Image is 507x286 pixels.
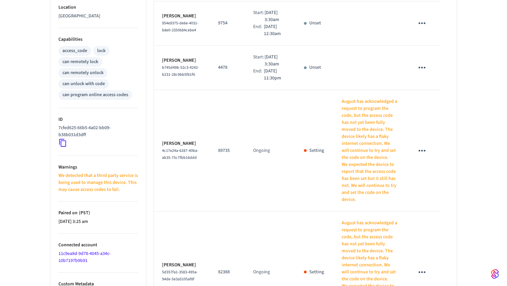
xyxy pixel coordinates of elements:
[162,148,198,161] span: 4c17e24a-6287-40ba-ab35-75c7fbb16ddd
[62,69,104,76] div: can remotely unlock
[309,64,321,71] p: Unset
[309,20,321,27] p: Unset
[58,242,138,249] p: Connected account
[491,269,499,279] img: SeamLogoGradient.69752ec5.svg
[162,65,199,77] span: b745d49b-52c3-4242-b231-28c9bb5f61f6
[58,124,135,138] p: 7cfed625-66b5-4a02-bb09-b38b031d3dff
[218,20,237,27] p: 9754
[253,54,265,68] div: Start:
[264,23,288,37] p: [DATE] 12:30am
[162,140,202,147] p: [PERSON_NAME]
[62,47,87,54] div: access_code
[162,13,202,20] p: [PERSON_NAME]
[162,20,198,33] span: 954e9375-de6e-4031-b8e0-2350684cebe4
[309,147,324,154] p: Setting
[265,54,288,68] p: [DATE] 3:30am
[58,172,138,193] p: We detected that a third party service is being used to manage this device. This may cause access...
[97,47,106,54] div: lock
[218,64,237,71] p: 4478
[342,161,398,203] p: We expected the device to report that the access code has been set but it still has not. We will ...
[218,147,237,154] p: 89735
[62,80,105,87] div: can unlock with code
[77,210,90,216] span: ( PST )
[58,116,138,123] p: ID
[264,68,288,82] p: [DATE] 11:30pm
[253,9,265,23] div: Start:
[58,13,138,20] p: [GEOGRAPHIC_DATA]
[58,218,138,225] p: [DATE] 3:25 am
[58,210,138,217] p: Paired on
[58,164,138,171] p: Warnings
[342,98,398,161] p: August has acknowledged a request to program the code, but the access code has not yet been fully...
[218,269,237,276] p: 82388
[162,57,202,64] p: [PERSON_NAME]
[162,262,202,269] p: [PERSON_NAME]
[62,91,128,98] div: can program online access codes
[309,269,324,276] p: Setting
[253,68,264,82] div: End:
[58,36,138,43] p: Capabilities
[253,23,264,37] div: End:
[342,220,398,283] p: August has acknowledged a request to program the code, but the access code has not yet been fully...
[162,269,198,282] span: 5d357fa1-3583-495a-94de-5e3a5105af8f
[58,250,111,264] a: 11c9ea8d-9d78-4045-a34c-10b7197b9b91
[265,9,288,23] p: [DATE] 3:30am
[62,58,98,65] div: can remotely lock
[58,4,138,11] p: Location
[245,90,296,212] td: Ongoing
